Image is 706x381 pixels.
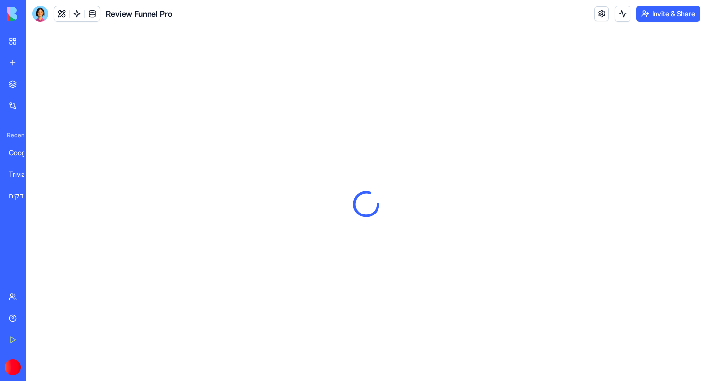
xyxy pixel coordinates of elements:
div: TriviaTalk [9,169,36,179]
button: Invite & Share [636,6,700,22]
img: logo [7,7,68,21]
a: י.א פרגולות ודקים [3,186,42,206]
span: Review Funnel Pro [106,8,172,20]
div: י.א פרגולות ודקים [9,191,36,201]
img: ACg8ocKkVFSaPLrOoQeBSeFMyjk5rxEBDp8JnGzG-yG5m9aS5dipWHRM=s96-c [5,359,21,375]
a: Google Review Link Generator [3,143,42,163]
a: TriviaTalk [3,165,42,184]
span: Recent [3,131,24,139]
div: Google Review Link Generator [9,148,36,158]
